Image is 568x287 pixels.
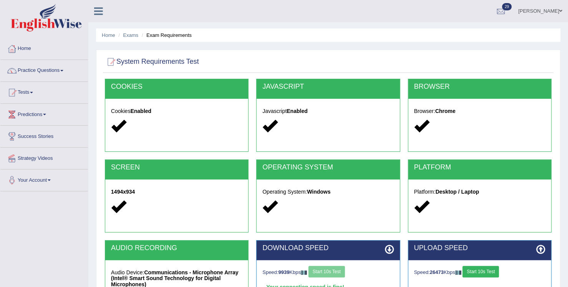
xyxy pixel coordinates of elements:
strong: 1494x934 [111,189,135,195]
li: Exam Requirements [140,32,192,39]
button: Start 10s Test [462,266,499,277]
h2: System Requirements Test [105,56,199,68]
a: Home [102,32,115,38]
h2: DOWNLOAD SPEED [262,244,394,252]
h2: PLATFORM [414,164,545,171]
strong: 9939 [278,269,290,275]
a: Home [0,38,88,57]
h5: Operating System: [262,189,394,195]
h2: UPLOAD SPEED [414,244,545,252]
strong: Desktop / Laptop [436,189,479,195]
h2: OPERATING SYSTEM [262,164,394,171]
h2: SCREEN [111,164,242,171]
a: Strategy Videos [0,148,88,167]
h2: BROWSER [414,83,545,91]
h5: Browser: [414,108,545,114]
strong: Enabled [131,108,151,114]
strong: Enabled [286,108,307,114]
a: Exams [123,32,139,38]
img: ajax-loader-fb-connection.gif [455,270,461,275]
span: 29 [502,3,512,10]
div: Speed: Kbps [414,266,545,279]
h5: Platform: [414,189,545,195]
h5: Javascript [262,108,394,114]
a: Predictions [0,104,88,123]
strong: Chrome [435,108,455,114]
a: Your Account [0,169,88,189]
a: Practice Questions [0,60,88,79]
strong: 26473 [430,269,444,275]
a: Success Stories [0,126,88,145]
img: ajax-loader-fb-connection.gif [301,270,307,275]
div: Speed: Kbps [262,266,394,279]
a: Tests [0,82,88,101]
h2: JAVASCRIPT [262,83,394,91]
strong: Windows [307,189,330,195]
h2: AUDIO RECORDING [111,244,242,252]
h2: COOKIES [111,83,242,91]
h5: Cookies [111,108,242,114]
